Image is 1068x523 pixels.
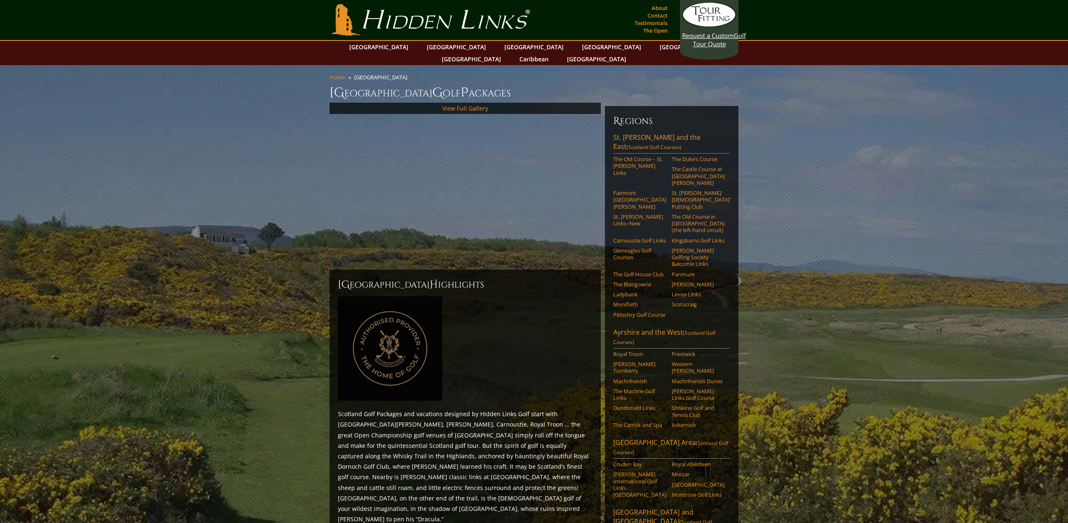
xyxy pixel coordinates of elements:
[672,247,725,268] a: [PERSON_NAME] Golfing Society Balcomie Links
[613,156,666,176] a: The Old Course – St. [PERSON_NAME] Links
[345,41,413,53] a: [GEOGRAPHIC_DATA]
[672,422,725,428] a: Askernish
[655,41,723,53] a: [GEOGRAPHIC_DATA]
[613,388,666,402] a: The Machrie Golf Links
[515,53,553,65] a: Caribbean
[672,281,725,288] a: [PERSON_NAME]
[613,291,666,298] a: Ladybank
[438,53,505,65] a: [GEOGRAPHIC_DATA]
[613,422,666,428] a: The Carrick and Spa
[672,388,725,402] a: [PERSON_NAME] Links Golf Course
[672,491,725,498] a: Montrose Golf Links
[613,329,715,346] span: (Scotland Golf Courses)
[613,301,666,308] a: Monifieth
[627,144,681,151] span: (Scotland Golf Courses)
[330,73,345,81] a: Home
[500,41,568,53] a: [GEOGRAPHIC_DATA]
[613,471,666,498] a: [PERSON_NAME] International Golf Links [GEOGRAPHIC_DATA]
[672,361,725,374] a: Western [PERSON_NAME]
[461,84,469,101] span: P
[613,114,730,128] h6: Regions
[672,378,725,384] a: Machrihanish Dunes
[354,73,411,81] li: [GEOGRAPHIC_DATA]
[613,438,730,459] a: [GEOGRAPHIC_DATA] Area(Scotland Golf Courses)
[672,351,725,357] a: Prestwick
[578,41,645,53] a: [GEOGRAPHIC_DATA]
[613,247,666,261] a: Gleneagles Golf Courses
[613,311,666,318] a: Pitlochry Golf Course
[641,25,670,36] a: The Open
[672,461,725,467] a: Royal Aberdeen
[613,328,730,349] a: Ayrshire and the West(Scotland Golf Courses)
[613,351,666,357] a: Royal Troon
[613,133,730,154] a: St. [PERSON_NAME] and the East(Scotland Golf Courses)
[613,213,666,227] a: St. [PERSON_NAME] Links–New
[613,361,666,374] a: [PERSON_NAME] Turnberry
[423,41,490,53] a: [GEOGRAPHIC_DATA]
[613,378,666,384] a: Machrihanish
[613,271,666,278] a: The Golf House Club
[672,237,725,244] a: Kingsbarns Golf Links
[563,53,630,65] a: [GEOGRAPHIC_DATA]
[613,189,666,210] a: Fairmont [GEOGRAPHIC_DATA][PERSON_NAME]
[682,2,736,48] a: Request a CustomGolf Tour Quote
[330,84,738,101] h1: [GEOGRAPHIC_DATA] olf ackages
[613,404,666,411] a: Dundonald Links
[672,189,725,210] a: St. [PERSON_NAME] [DEMOGRAPHIC_DATA]’ Putting Club
[430,278,438,291] span: H
[672,271,725,278] a: Panmure
[672,471,725,478] a: Murcar
[645,10,670,21] a: Contact
[338,278,592,291] h2: [GEOGRAPHIC_DATA] ighlights
[632,17,670,29] a: Testimonials
[672,156,725,162] a: The Duke’s Course
[672,301,725,308] a: Scotscraig
[613,461,666,467] a: Cruden Bay
[613,237,666,244] a: Carnoustie Golf Links
[672,213,725,234] a: The Old Course in [GEOGRAPHIC_DATA] (the left-hand circuit)
[672,404,725,418] a: Shiskine Golf and Tennis Club
[613,281,666,288] a: The Blairgowrie
[682,31,734,40] span: Request a Custom
[672,481,725,488] a: [GEOGRAPHIC_DATA]
[650,2,670,14] a: About
[442,104,488,112] a: View Full Gallery
[672,291,725,298] a: Leven Links
[432,84,443,101] span: G
[672,166,725,186] a: The Castle Course at [GEOGRAPHIC_DATA][PERSON_NAME]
